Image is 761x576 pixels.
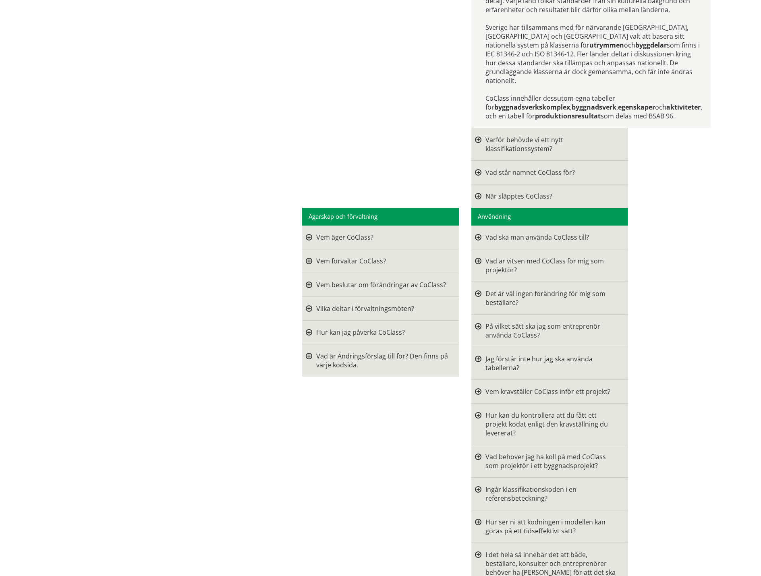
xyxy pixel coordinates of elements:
[485,192,620,201] div: När släpptes CoClass?
[485,411,620,437] div: Hur kan du kontrollera att du fått ett projekt kodat enligt den kravställning du levererat?
[316,328,450,337] div: Hur kan jag påverka CoClass?
[485,233,620,242] div: Vad ska man använda CoClass till?
[485,485,620,503] div: Ingår klassifikationskoden i en referensbeteckning?
[316,280,450,289] div: Vem beslutar om förändringar av CoClass?
[316,233,450,242] div: Vem äger CoClass?
[471,208,628,226] div: Användning
[485,518,620,535] div: Hur ser ni att kodningen i modellen kan göras på ett tidseffektivt sätt?
[485,257,620,274] div: Vad är vitsen med CoClass för mig som projektör?
[485,354,620,372] div: Jag förstår inte hur jag ska använda tabellerna?
[302,208,459,226] div: Ägarskap och förvaltning
[666,103,701,112] strong: aktiviteter
[316,257,450,265] div: Vem förvaltar CoClass?
[618,103,655,112] strong: egenskaper
[485,135,620,153] div: Varför behövde vi ett nytt klassifikationssystem?
[485,322,620,340] div: På vilket sätt ska jag som entreprenör använda CoClass?
[494,103,570,112] strong: byggnadsverkskomplex
[316,352,450,369] div: Vad är Ändringsförslag till för? Den finns på varje kodsida.
[485,387,620,396] div: Vem kravställer CoClass inför ett projekt?
[589,41,624,50] strong: utrymmen
[635,41,667,50] strong: byggdelar
[485,289,620,307] div: Det är väl ingen förändring för mig som beställare?
[535,112,601,120] strong: produktionsresultat
[485,168,620,177] div: Vad står namnet CoClass för?
[316,304,450,313] div: Vilka deltar i förvaltningsmöten?
[485,452,620,470] div: Vad behöver jag ha koll på med CoClass som projektör i ett byggnadsprojekt?
[572,103,616,112] strong: byggnadsverk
